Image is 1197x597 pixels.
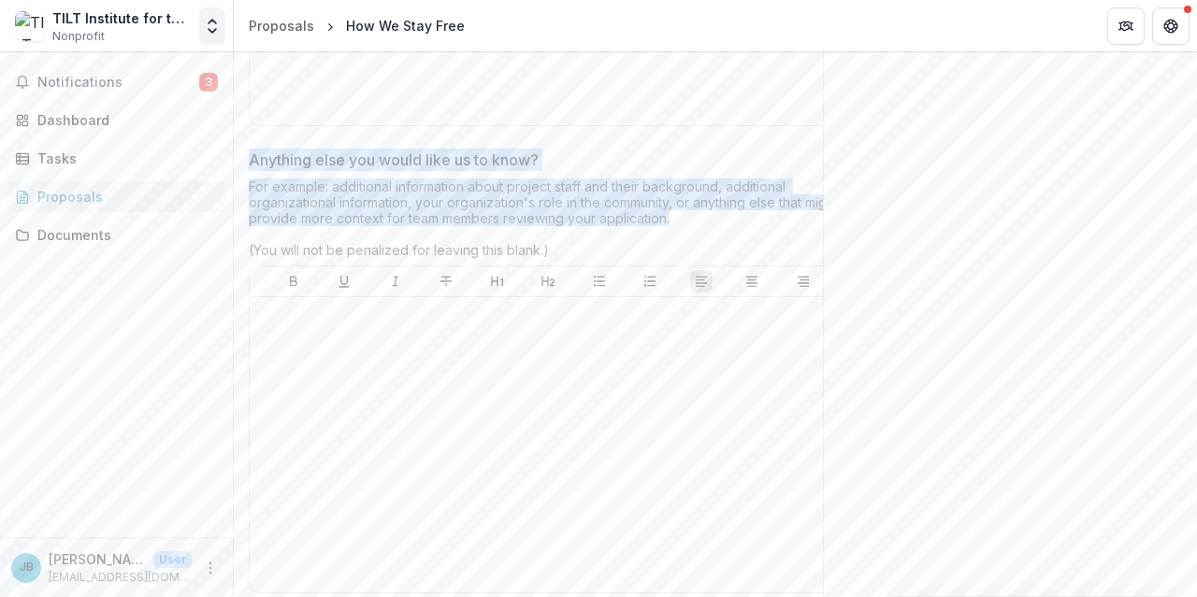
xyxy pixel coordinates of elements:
button: Heading 1 [486,270,509,292]
button: Align Left [690,270,713,292]
div: How We Stay Free [346,16,465,36]
button: Italicize [384,270,407,292]
a: Dashboard [7,105,225,135]
p: [EMAIL_ADDRESS][DOMAIN_NAME] [49,569,192,586]
a: Proposals [7,181,225,212]
span: Notifications [37,75,199,91]
button: Align Right [792,270,815,292]
button: Partners [1107,7,1145,45]
button: Align Center [741,270,763,292]
button: Underline [333,270,355,292]
button: Open entity switcher [199,7,225,45]
button: Strike [435,270,457,292]
p: [PERSON_NAME] [49,549,146,569]
button: Bullet List [588,270,611,292]
button: Bold [282,270,305,292]
div: Dashboard [37,110,210,130]
div: Proposals [37,187,210,206]
div: James Britt [20,561,34,574]
a: Proposals [241,12,322,39]
div: Documents [37,225,210,245]
button: More [199,557,222,579]
button: Get Help [1152,7,1190,45]
button: Heading 2 [537,270,559,292]
span: 3 [199,73,218,92]
button: Ordered List [639,270,661,292]
span: Nonprofit [52,28,105,45]
p: Anything else you would like us to know? [249,149,539,171]
div: Tasks [37,149,210,168]
div: Proposals [249,16,314,36]
div: For example: additional information about project staff and their background, additional organiza... [249,178,847,265]
nav: breadcrumb [241,12,472,39]
div: TILT Institute for the Contemporary Image [52,8,192,28]
img: TILT Institute for the Contemporary Image [15,11,45,41]
a: Tasks [7,143,225,174]
p: User [153,551,192,568]
button: Notifications3 [7,67,225,97]
a: Documents [7,220,225,250]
